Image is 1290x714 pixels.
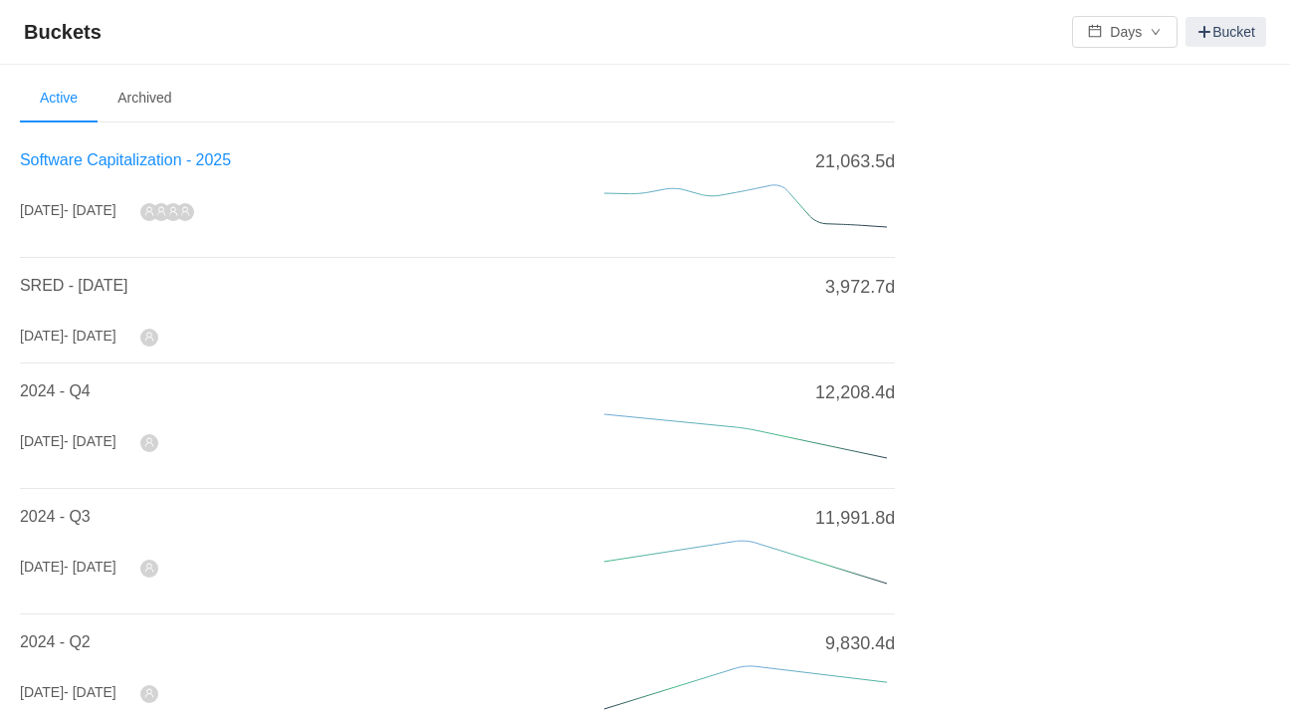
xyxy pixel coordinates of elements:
i: icon: user [144,688,154,698]
i: icon: user [144,563,154,573]
i: icon: user [180,206,190,216]
i: icon: user [144,437,154,447]
span: 3,972.7d [825,274,895,301]
i: icon: user [168,206,178,216]
i: icon: user [144,332,154,342]
span: - [DATE] [64,684,116,700]
span: 11,991.8d [815,505,895,532]
span: - [DATE] [64,328,116,344]
button: icon: calendarDaysicon: down [1072,16,1178,48]
a: Bucket [1185,17,1266,47]
span: - [DATE] [64,202,116,218]
div: [DATE] [20,557,116,578]
a: 2024 - Q3 [20,508,91,525]
div: [DATE] [20,682,116,703]
a: 2024 - Q4 [20,382,91,399]
span: Buckets [24,16,113,48]
a: Software Capitalization - 2025 [20,151,231,168]
span: 21,063.5d [815,148,895,175]
li: Active [20,75,98,122]
div: [DATE] [20,326,116,347]
a: SRED - [DATE] [20,277,127,294]
div: [DATE] [20,200,116,221]
li: Archived [98,75,191,122]
span: - [DATE] [64,559,116,575]
div: [DATE] [20,431,116,452]
i: icon: user [144,206,154,216]
a: 2024 - Q2 [20,633,91,650]
span: 9,830.4d [825,630,895,657]
span: 12,208.4d [815,379,895,406]
i: icon: user [156,206,166,216]
span: - [DATE] [64,433,116,449]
